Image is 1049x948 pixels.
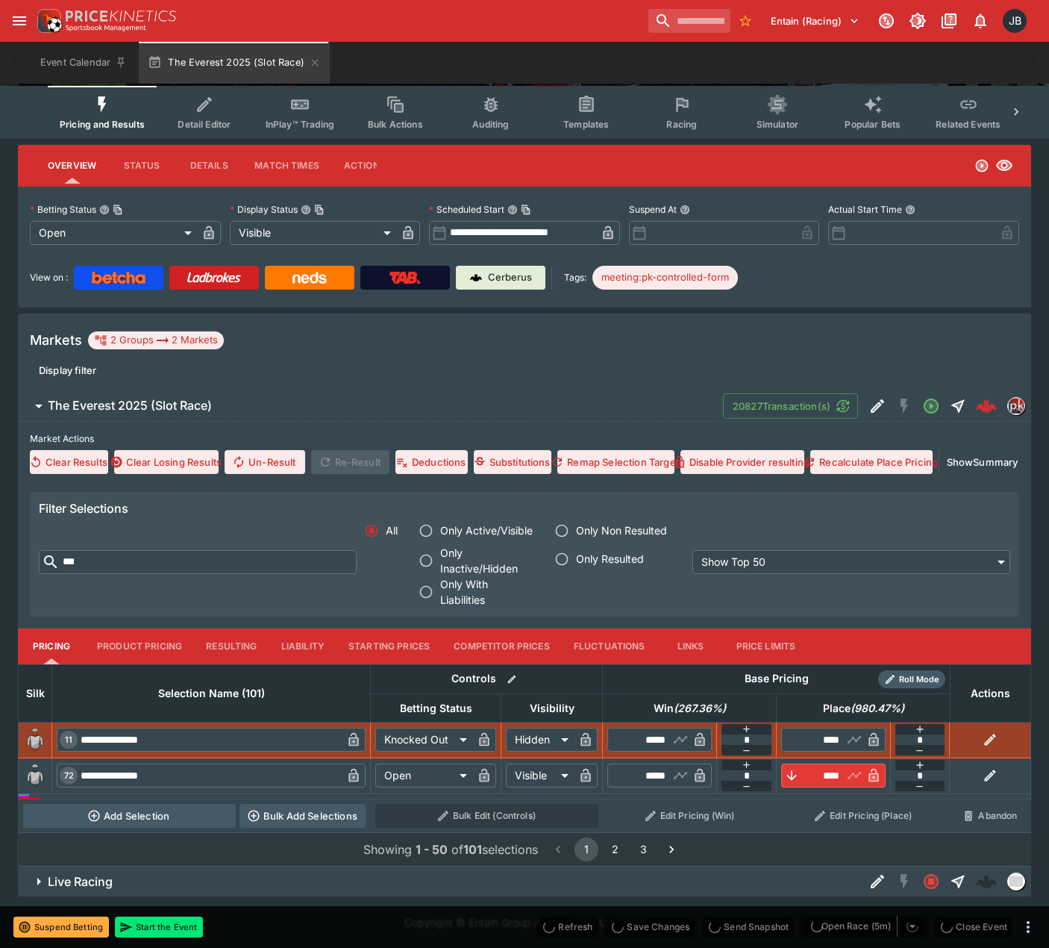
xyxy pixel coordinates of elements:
div: Show Top 50 [692,550,1010,574]
button: Match Times [242,148,331,184]
h6: The Everest 2025 (Slot Race) [48,398,212,414]
span: Related Events [936,119,1001,130]
button: Overview [36,148,108,184]
button: Disable Provider resulting [680,450,804,474]
h6: Filter Selections [39,501,1010,517]
button: Add Selection [23,804,236,828]
button: Select Tenant [762,9,868,33]
button: Resulting [194,629,269,664]
button: Go to page 3 [631,838,655,861]
img: logo-cerberus--red.svg [976,396,997,417]
div: Open [30,221,197,245]
button: Remap Selection Target [557,450,674,474]
button: Go to next page [660,838,683,861]
img: liveracing [1008,873,1024,890]
button: Fluctuations [562,629,657,664]
button: Start the Event [115,917,203,938]
button: Notifications [967,7,994,34]
svg: Visible [995,157,1013,175]
div: Josh Brown [1003,9,1027,33]
svg: Open [922,397,940,415]
span: All [386,523,398,538]
button: Straight [945,393,971,420]
div: Visible [230,221,397,245]
div: 2 Groups 2 Markets [94,331,218,349]
span: Only Resulted [576,551,644,567]
img: PriceKinetics [66,10,176,22]
button: Abandon [954,804,1026,828]
h6: Live Racing [48,874,113,890]
b: 101 [463,842,482,857]
div: Show/hide Price Roll mode configuration. [878,670,945,688]
button: Event Calendar [31,42,136,84]
div: Base Pricing [739,670,815,688]
img: TabNZ [389,272,421,284]
button: more [1019,918,1037,936]
button: Edit Detail [864,868,891,895]
button: Suspend Betting [13,917,109,938]
button: The Everest 2025 (Slot Race) [139,42,330,84]
div: Event type filters [48,86,1001,139]
span: Popular Bets [845,119,901,130]
p: Betting Status [30,203,96,216]
img: Neds [292,272,326,284]
button: Actions [331,148,398,184]
p: Cerberus [488,270,532,285]
img: Cerberus [470,272,482,284]
button: Price Limits [724,629,808,664]
span: Win(267.36%) [637,699,742,717]
button: Bulk Add Selections via CSV Data [239,804,366,828]
span: Only Active/Visible [440,523,533,538]
button: Bulk Edit (Controls) [375,804,598,828]
div: Knocked Out [375,728,472,752]
span: Roll Mode [893,673,945,686]
span: Simulator [757,119,798,130]
button: Product Pricing [85,629,194,664]
b: 1 - 50 [416,842,448,857]
img: Ladbrokes [187,272,241,284]
th: Controls [371,664,603,693]
em: ( 267.36 %) [674,699,726,717]
button: Status [108,148,175,184]
img: PriceKinetics Logo [33,6,63,36]
button: Copy To Clipboard [521,205,531,215]
button: Suspend At [680,205,690,215]
span: Auditing [472,119,509,130]
img: Sportsbook Management [66,25,146,31]
label: View on : [30,266,68,290]
em: ( 980.47 %) [851,699,904,717]
img: Betcha [92,272,145,284]
button: Deductions [395,450,468,474]
div: liveracing [1007,873,1025,891]
button: Display filter [30,358,105,382]
span: 11 [62,735,75,745]
span: Betting Status [383,699,489,717]
th: Actions [950,664,1030,722]
span: Pricing and Results [60,119,145,130]
p: Scheduled Start [429,203,504,216]
button: No Bookmarks [733,9,757,33]
button: The Everest 2025 (Slot Race) [18,391,723,421]
div: a9a2a7ef-a868-4089-bb22-c349d4109d5f [976,396,997,417]
span: Selection Name (101) [142,685,281,702]
button: Liability [269,629,336,664]
button: Connected to PK [873,7,900,34]
span: InPlay™ Trading [266,119,334,130]
button: 20827Transaction(s) [723,393,858,419]
svg: Closed [922,873,940,891]
button: Straight [945,868,971,895]
label: Market Actions [30,428,1019,450]
button: Details [175,148,242,184]
span: Un-Result [225,450,304,474]
div: split button [801,916,927,937]
nav: pagination navigation [544,838,686,861]
button: Scheduled StartCopy To Clipboard [507,205,518,215]
p: Suspend At [629,203,677,216]
div: Visible [506,764,574,788]
button: SGM Disabled [891,868,918,895]
button: Closed [918,868,945,895]
button: Copy To Clipboard [314,205,325,215]
div: Betting Target: cerberus [592,266,738,290]
button: Edit Pricing (Win) [607,804,772,828]
svg: Open [974,158,989,173]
